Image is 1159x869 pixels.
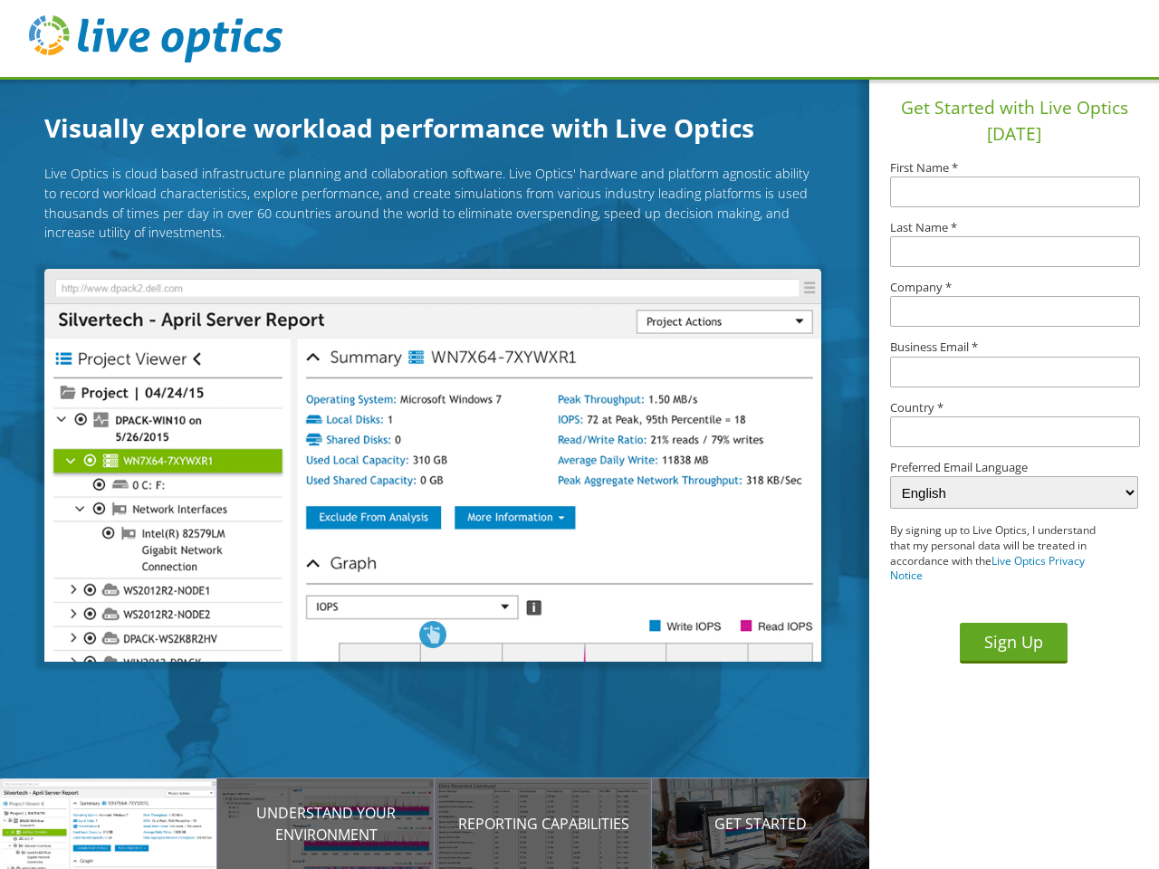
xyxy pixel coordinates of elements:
h1: Visually explore workload performance with Live Optics [44,109,841,147]
label: Last Name * [890,222,1138,234]
img: live_optics_svg.svg [29,15,283,62]
label: First Name * [890,162,1138,174]
label: Business Email * [890,341,1138,353]
label: Company * [890,282,1138,293]
p: By signing up to Live Optics, I understand that my personal data will be treated in accordance wi... [890,523,1113,584]
p: Live Optics is cloud based infrastructure planning and collaboration software. Live Optics' hardw... [44,164,820,242]
p: Understand your environment [217,802,435,845]
p: Reporting Capabilities [435,813,652,835]
a: Live Optics Privacy Notice [890,553,1085,584]
h1: Get Started with Live Optics [DATE] [876,95,1152,148]
img: Introducing Live Optics [44,269,820,662]
p: Get Started [652,813,869,835]
label: Country * [890,402,1138,414]
button: Sign Up [960,623,1068,664]
label: Preferred Email Language [890,462,1138,473]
